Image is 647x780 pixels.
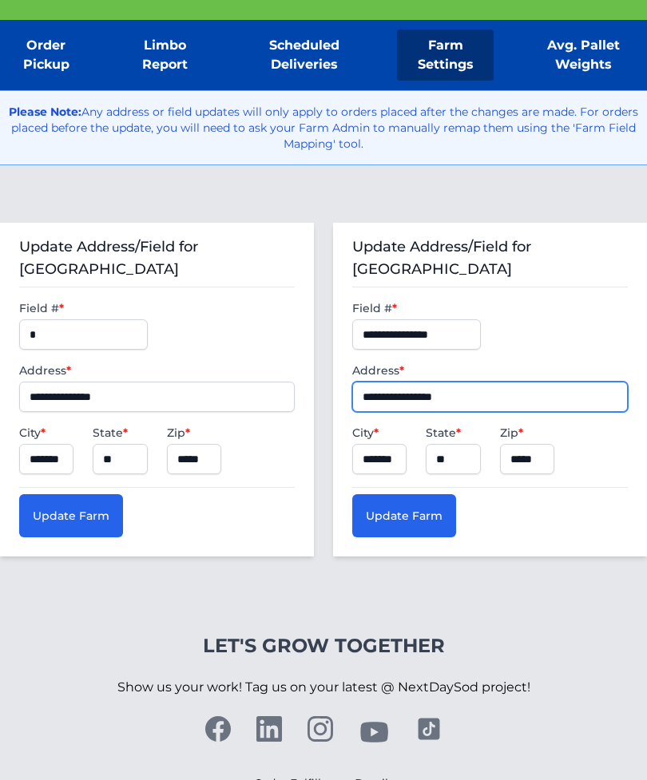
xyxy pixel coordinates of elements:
[519,30,647,81] a: Avg. Pallet Weights
[352,236,628,287] h3: Update Address/Field for [GEOGRAPHIC_DATA]
[118,30,212,81] a: Limbo Report
[19,425,73,441] label: City
[352,425,407,441] label: City
[19,300,148,316] label: Field #
[9,105,81,119] strong: Please Note:
[19,236,295,287] h3: Update Address/Field for [GEOGRAPHIC_DATA]
[352,362,628,378] label: Address
[93,425,147,441] label: State
[19,362,295,378] label: Address
[352,300,481,316] label: Field #
[397,30,494,81] a: Farm Settings
[167,425,221,441] label: Zip
[19,494,123,537] button: Update Farm
[117,659,530,716] p: Show us your work! Tag us on your latest @ NextDaySod project!
[500,425,554,441] label: Zip
[426,425,480,441] label: State
[366,509,443,523] span: Update Farm
[33,509,109,523] span: Update Farm
[117,633,530,659] h4: Let's Grow Together
[333,223,647,556] div: Update Address/Field for SC Bermuda Farm
[237,30,371,81] a: Scheduled Deliveries
[352,494,456,537] button: Update Farm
